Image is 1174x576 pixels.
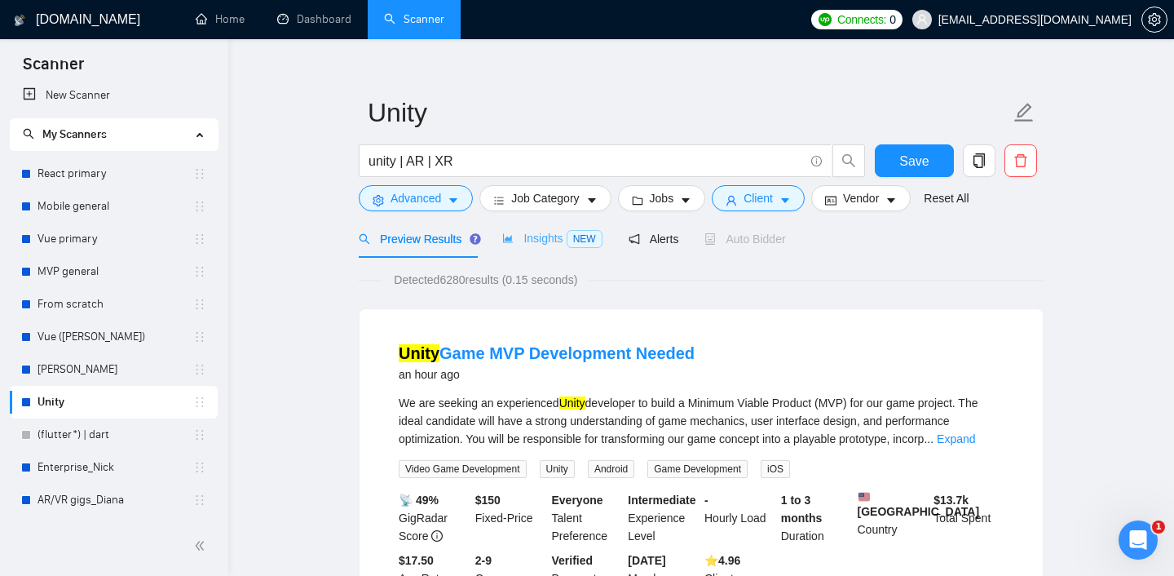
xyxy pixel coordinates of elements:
[10,419,218,451] li: (flutter*) | dart
[964,153,995,168] span: copy
[511,189,579,207] span: Job Category
[38,255,193,288] a: MVP general
[540,460,575,478] span: Unity
[1119,521,1158,560] iframe: Intercom live chat
[843,189,879,207] span: Vendor
[680,194,691,206] span: caret-down
[10,157,218,190] li: React primary
[399,344,695,362] a: UnityGame MVP Development Needed
[1013,102,1035,123] span: edit
[493,194,505,206] span: bars
[373,194,384,206] span: setting
[628,494,695,507] b: Intermediate
[778,491,854,545] div: Duration
[193,396,206,409] span: holder
[781,494,823,525] b: 1 to 3 months
[825,194,836,206] span: idcard
[647,460,748,478] span: Game Development
[744,189,773,207] span: Client
[618,185,706,211] button: folderJobscaret-down
[359,233,476,246] span: Preview Results
[811,156,822,166] span: info-circle
[629,233,640,245] span: notification
[832,144,865,177] button: search
[193,298,206,311] span: holder
[468,232,483,246] div: Tooltip anchor
[854,491,931,545] div: Country
[858,491,870,503] img: 🇺🇸
[23,79,205,112] a: New Scanner
[10,386,218,419] li: Unity
[399,554,434,567] b: $17.50
[399,344,439,362] mark: Unity
[650,189,674,207] span: Jobs
[885,194,897,206] span: caret-down
[559,397,585,410] mark: Unity
[1004,144,1037,177] button: delete
[858,491,980,518] b: [GEOGRAPHIC_DATA]
[368,92,1010,133] input: Scanner name...
[875,144,954,177] button: Save
[1005,153,1036,168] span: delete
[10,255,218,288] li: MVP general
[277,12,351,26] a: dashboardDashboard
[38,190,193,223] a: Mobile general
[502,233,514,244] span: area-chart
[23,127,107,141] span: My Scanners
[38,386,193,419] a: Unity
[38,419,193,451] a: (flutter*) | dart
[10,190,218,223] li: Mobile general
[193,265,206,278] span: holder
[916,14,928,25] span: user
[391,189,441,207] span: Advanced
[963,144,995,177] button: copy
[38,157,193,190] a: React primary
[10,288,218,321] li: From scratch
[10,451,218,484] li: Enterprise_Nick
[779,194,791,206] span: caret-down
[382,271,589,289] span: Detected 6280 results (0.15 seconds)
[837,11,886,29] span: Connects:
[193,461,206,474] span: holder
[448,194,459,206] span: caret-down
[889,11,896,29] span: 0
[701,491,778,545] div: Hourly Load
[586,194,598,206] span: caret-down
[399,494,439,507] b: 📡 49%
[399,365,695,384] div: an hour ago
[10,321,218,353] li: Vue (Andriy V.)
[704,233,716,245] span: robot
[38,353,193,386] a: [PERSON_NAME]
[38,321,193,353] a: Vue ([PERSON_NAME])
[193,330,206,343] span: holder
[196,12,245,26] a: homeHome
[193,494,206,507] span: holder
[369,151,804,171] input: Search Freelance Jobs...
[475,494,501,507] b: $ 150
[38,451,193,484] a: Enterprise_Nick
[833,153,864,168] span: search
[10,353,218,386] li: Nick
[704,554,740,567] b: ⭐️ 4.96
[632,194,643,206] span: folder
[399,394,1004,448] div: We are seeking an experienced developer to build a Minimum Viable Product (MVP) for our game proj...
[193,363,206,376] span: holder
[42,127,107,141] span: My Scanners
[567,230,602,248] span: NEW
[924,189,969,207] a: Reset All
[10,223,218,255] li: Vue primary
[395,491,472,545] div: GigRadar Score
[193,428,206,441] span: holder
[38,223,193,255] a: Vue primary
[193,233,206,246] span: holder
[399,460,527,478] span: Video Game Development
[1141,7,1167,33] button: setting
[10,79,218,112] li: New Scanner
[552,494,603,507] b: Everyone
[549,491,625,545] div: Talent Preference
[704,233,785,246] span: Auto Bidder
[1141,13,1167,26] a: setting
[384,12,444,26] a: searchScanner
[38,484,193,516] a: AR/VR gigs_Diana
[552,554,594,567] b: Verified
